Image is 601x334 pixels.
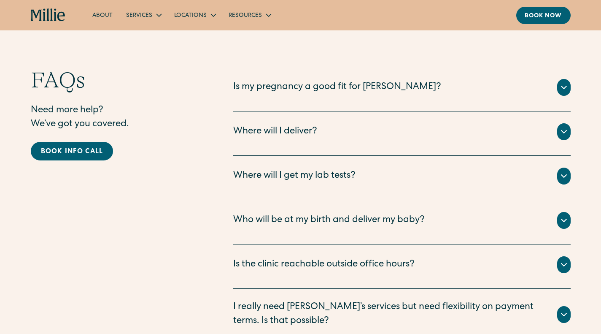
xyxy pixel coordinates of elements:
div: Book info call [41,147,103,157]
div: Services [126,11,152,20]
div: Where will I get my lab tests? [233,169,356,183]
div: Who will be at my birth and deliver my baby? [233,214,425,228]
div: I really need [PERSON_NAME]’s services but need flexibility on payment terms. Is that possible? [233,301,547,329]
a: Book info call [31,142,113,160]
div: Book now [525,12,562,21]
a: About [86,8,119,22]
div: Resources [229,11,262,20]
div: Locations [167,8,222,22]
div: Where will I deliver? [233,125,317,139]
a: Book now [516,7,571,24]
div: Is my pregnancy a good fit for [PERSON_NAME]? [233,81,441,95]
div: Is the clinic reachable outside office hours? [233,258,415,272]
div: Services [119,8,167,22]
div: Resources [222,8,277,22]
p: Need more help? We’ve got you covered. [31,104,199,132]
a: home [31,8,66,22]
div: Locations [174,11,207,20]
h2: FAQs [31,67,199,93]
